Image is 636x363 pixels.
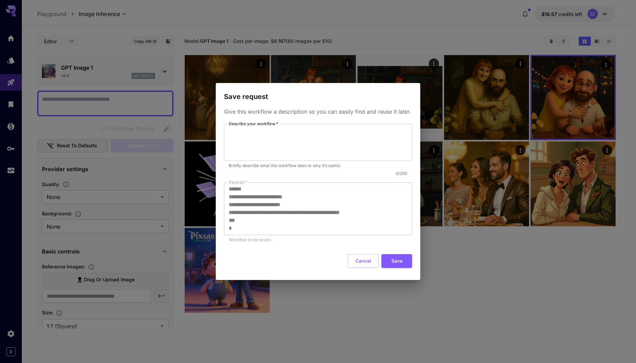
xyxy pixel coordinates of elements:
[229,236,407,243] p: Workflow to be saved.
[224,170,407,177] p: 0 / 250
[381,254,412,268] button: Save
[224,108,412,116] p: Give this workflow a description so you can easily find and reuse it later.
[229,121,278,127] label: Describe your workflow
[216,83,420,102] h2: Save request
[348,254,379,268] button: Cancel
[229,162,407,169] p: Briefly describe what this workflow does or why it’s useful.
[229,179,247,185] label: Payload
